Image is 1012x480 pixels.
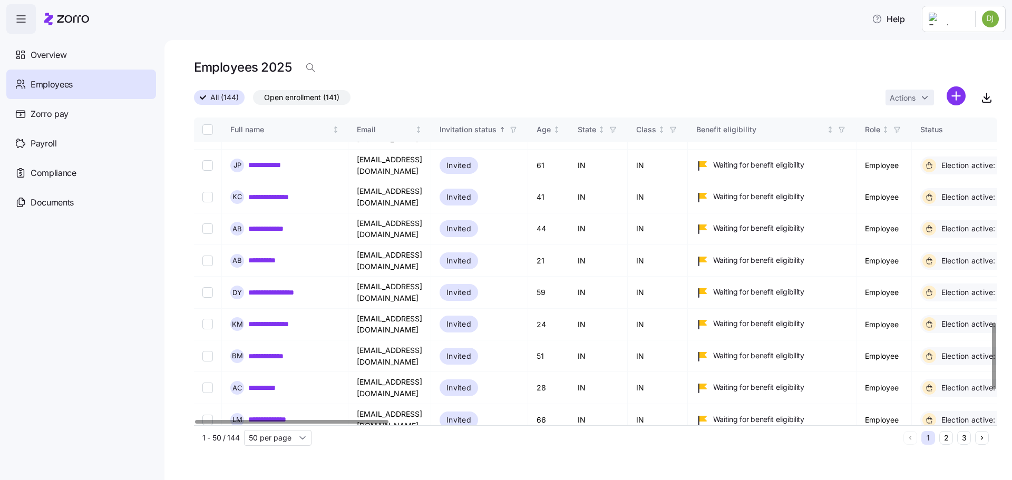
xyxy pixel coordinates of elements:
[446,350,471,363] span: Invited
[857,181,912,213] td: Employee
[202,223,213,234] input: Select record 33
[202,124,213,135] input: Select all records
[499,126,506,133] div: Sorted ascending
[713,382,804,393] span: Waiting for benefit eligibility
[628,340,688,372] td: IN
[348,181,431,213] td: [EMAIL_ADDRESS][DOMAIN_NAME]
[202,287,213,298] input: Select record 35
[628,309,688,340] td: IN
[947,86,966,105] svg: add icon
[232,257,242,264] span: A B
[857,372,912,404] td: Employee
[6,40,156,70] a: Overview
[553,126,560,133] div: Not sorted
[446,191,471,203] span: Invited
[569,340,628,372] td: IN
[31,166,76,180] span: Compliance
[210,91,239,104] span: All (144)
[528,309,569,340] td: 24
[658,126,665,133] div: Not sorted
[569,117,628,142] th: StateNot sorted
[957,431,971,445] button: 3
[713,160,804,170] span: Waiting for benefit eligibility
[31,48,66,62] span: Overview
[528,117,569,142] th: AgeNot sorted
[222,117,348,142] th: Full nameNot sorted
[446,254,471,267] span: Invited
[628,245,688,277] td: IN
[233,162,241,169] span: J P
[202,192,213,202] input: Select record 32
[903,431,917,445] button: Previous page
[982,11,999,27] img: ebbf617f566908890dfd872f8ec40b3c
[415,126,422,133] div: Not sorted
[528,404,569,436] td: 66
[6,188,156,217] a: Documents
[232,321,243,328] span: K M
[332,126,339,133] div: Not sorted
[578,124,596,135] div: State
[713,223,804,233] span: Waiting for benefit eligibility
[446,222,471,235] span: Invited
[857,277,912,308] td: Employee
[598,126,605,133] div: Not sorted
[713,191,804,202] span: Waiting for benefit eligibility
[929,13,967,25] img: Employer logo
[6,129,156,158] a: Payroll
[264,91,339,104] span: Open enrollment (141)
[348,277,431,308] td: [EMAIL_ADDRESS][DOMAIN_NAME]
[528,277,569,308] td: 59
[202,319,213,329] input: Select record 36
[713,350,804,361] span: Waiting for benefit eligibility
[885,90,934,105] button: Actions
[194,59,291,75] h1: Employees 2025
[537,124,551,135] div: Age
[357,124,413,135] div: Email
[857,213,912,245] td: Employee
[348,340,431,372] td: [EMAIL_ADDRESS][DOMAIN_NAME]
[31,107,69,121] span: Zorro pay
[857,245,912,277] td: Employee
[31,137,57,150] span: Payroll
[857,309,912,340] td: Employee
[872,13,905,25] span: Help
[348,404,431,436] td: [EMAIL_ADDRESS][DOMAIN_NAME]
[882,126,889,133] div: Not sorted
[348,150,431,181] td: [EMAIL_ADDRESS][DOMAIN_NAME]
[202,383,213,393] input: Select record 38
[628,372,688,404] td: IN
[348,117,431,142] th: EmailNot sorted
[528,372,569,404] td: 28
[628,213,688,245] td: IN
[232,416,242,423] span: L M
[688,117,857,142] th: Benefit eligibilityNot sorted
[713,318,804,329] span: Waiting for benefit eligibility
[696,124,825,135] div: Benefit eligibility
[446,381,471,394] span: Invited
[890,94,916,102] span: Actions
[528,150,569,181] td: 61
[857,340,912,372] td: Employee
[230,124,330,135] div: Full name
[232,226,242,232] span: A B
[628,277,688,308] td: IN
[6,158,156,188] a: Compliance
[528,181,569,213] td: 41
[939,431,953,445] button: 2
[857,404,912,436] td: Employee
[446,414,471,426] span: Invited
[232,193,242,200] span: K C
[348,372,431,404] td: [EMAIL_ADDRESS][DOMAIN_NAME]
[569,181,628,213] td: IN
[202,433,240,443] span: 1 - 50 / 144
[921,431,935,445] button: 1
[6,70,156,99] a: Employees
[348,245,431,277] td: [EMAIL_ADDRESS][DOMAIN_NAME]
[202,160,213,171] input: Select record 31
[569,150,628,181] td: IN
[232,385,242,391] span: A C
[713,414,804,425] span: Waiting for benefit eligibility
[440,124,497,135] div: Invitation status
[713,255,804,266] span: Waiting for benefit eligibility
[431,117,528,142] th: Invitation statusSorted ascending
